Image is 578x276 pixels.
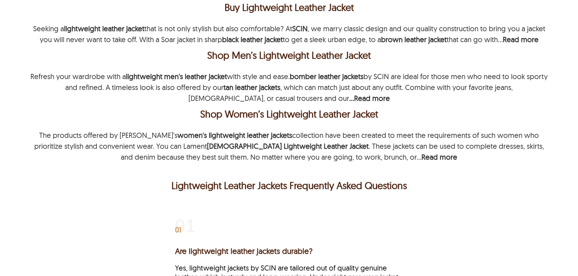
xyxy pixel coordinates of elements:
[290,72,363,81] a: bomber leather jackets
[175,227,181,233] span: 01
[421,152,457,161] b: Read more
[354,94,390,103] b: Read more
[33,24,545,44] p: Seeking a that is not only stylish but also comfortable? At , we marry classic design and our qua...
[207,141,369,151] strong: [DEMOGRAPHIC_DATA] Lightweight Leather Jacket
[349,94,354,103] strong: ...
[64,24,144,33] strong: lightweight leather jacket
[224,83,280,92] a: tan leather jackets
[222,35,283,44] a: black leather jacket
[177,131,292,140] strong: women's lightweight leather jackets
[34,131,544,161] p: The products offered by [PERSON_NAME]'s collection have been created to meet the requirements of ...
[30,107,548,121] div: Shop Women’s Lightweight Leather Jacket
[30,48,548,62] div: Shop Men’s Lightweight Leather Jacket
[175,246,403,256] h3: Are lightweight leather jackets durable?
[30,178,548,193] p: Lightweight Leather Jackets Frequently Asked Questions
[292,24,308,33] a: SCIN
[29,48,549,62] h2: Shop Men&rsquo;s Lightweight Leather Jacket
[29,178,549,193] h2: Lightweight Leather Jackets Frequently Asked Questions
[503,35,539,44] b: Read more
[29,107,549,121] h2: Shop Women&rsquo;s Lightweight Leather Jacket
[126,72,227,81] strong: lightweight men's leather jacket
[30,72,548,103] p: Refresh your wardrobe with a with style and ease. by SCIN are ideal for those men who need to loo...
[381,35,447,44] a: brown leather jacket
